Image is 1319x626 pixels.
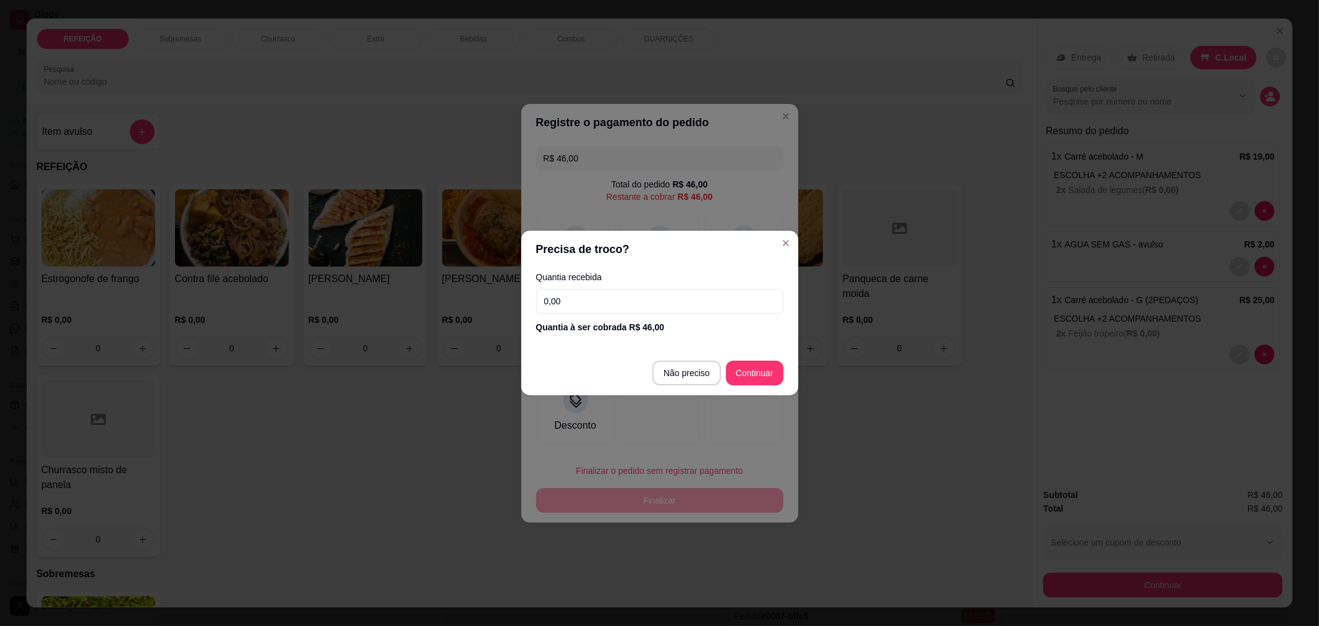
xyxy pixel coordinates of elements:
[776,233,796,253] button: Close
[536,273,783,281] label: Quantia recebida
[521,231,798,268] header: Precisa de troco?
[726,361,783,385] button: Continuar
[536,321,783,333] div: Quantia à ser cobrada R$ 46,00
[652,361,721,385] button: Não preciso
